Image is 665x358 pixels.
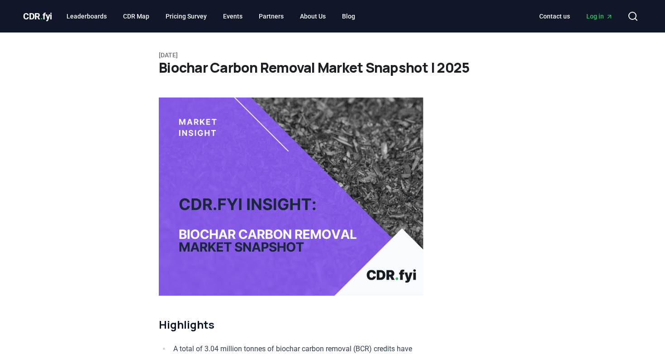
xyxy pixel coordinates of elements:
[532,8,577,24] a: Contact us
[159,98,423,296] img: blog post image
[532,8,620,24] nav: Main
[293,8,333,24] a: About Us
[159,60,506,76] h1: Biochar Carbon Removal Market Snapshot | 2025
[116,8,157,24] a: CDR Map
[159,51,506,60] p: [DATE]
[23,11,52,22] span: CDR fyi
[586,12,613,21] span: Log in
[335,8,362,24] a: Blog
[216,8,250,24] a: Events
[23,10,52,23] a: CDR.fyi
[59,8,362,24] nav: Main
[40,11,43,22] span: .
[59,8,114,24] a: Leaderboards
[158,8,214,24] a: Pricing Survey
[159,317,423,332] h2: Highlights
[252,8,291,24] a: Partners
[579,8,620,24] a: Log in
